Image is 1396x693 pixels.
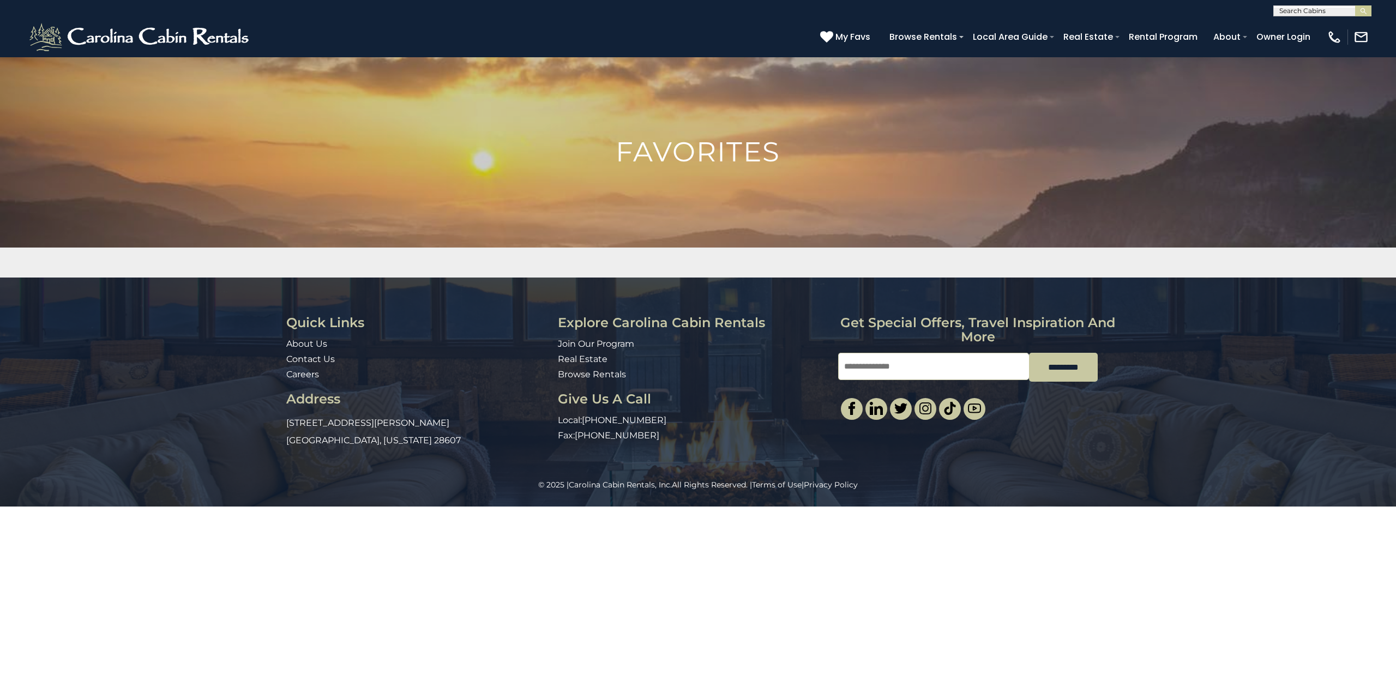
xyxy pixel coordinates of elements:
p: Local: [558,414,829,427]
img: tiktok.svg [943,402,956,415]
a: Browse Rentals [558,369,626,379]
img: White-1-2.png [27,21,254,53]
a: Careers [286,369,319,379]
a: My Favs [820,30,873,44]
a: Local Area Guide [967,27,1053,46]
span: © 2025 | [538,480,672,490]
p: [STREET_ADDRESS][PERSON_NAME] [GEOGRAPHIC_DATA], [US_STATE] 28607 [286,414,550,449]
img: mail-regular-white.png [1353,29,1369,45]
a: Join Our Program [558,339,634,349]
a: Terms of Use [752,480,802,490]
a: Carolina Cabin Rentals, Inc. [569,480,672,490]
p: Fax: [558,430,829,442]
a: [PHONE_NUMBER] [582,415,666,425]
img: instagram-single.svg [919,402,932,415]
h3: Quick Links [286,316,550,330]
img: youtube-light.svg [968,402,981,415]
h3: Explore Carolina Cabin Rentals [558,316,829,330]
a: Rental Program [1123,27,1203,46]
a: Real Estate [558,354,607,364]
img: phone-regular-white.png [1327,29,1342,45]
img: facebook-single.svg [845,402,858,415]
span: My Favs [835,30,870,44]
img: linkedin-single.svg [870,402,883,415]
a: Browse Rentals [884,27,962,46]
h3: Get special offers, travel inspiration and more [838,316,1118,345]
a: About [1208,27,1246,46]
p: All Rights Reserved. | | [25,479,1371,490]
a: Real Estate [1058,27,1118,46]
a: Privacy Policy [804,480,858,490]
a: Owner Login [1251,27,1316,46]
a: [PHONE_NUMBER] [575,430,659,441]
h3: Give Us A Call [558,392,829,406]
img: twitter-single.svg [894,402,907,415]
h3: Address [286,392,550,406]
a: About Us [286,339,327,349]
a: Contact Us [286,354,335,364]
